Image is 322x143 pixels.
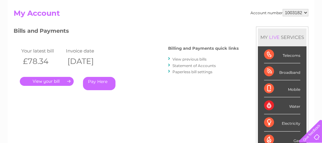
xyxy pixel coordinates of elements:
[172,69,212,74] a: Paperless bill settings
[302,26,316,31] a: Log out
[246,26,264,31] a: Telecoms
[268,34,281,40] div: LIVE
[172,57,207,61] a: View previous bills
[281,26,296,31] a: Contact
[172,63,216,68] a: Statement of Accounts
[268,26,277,31] a: Blog
[258,28,307,46] div: MY SERVICES
[250,9,308,16] div: Account number
[14,9,308,21] h2: My Account
[20,77,74,86] a: .
[20,47,64,55] td: Your latest bill
[20,55,64,68] th: £78.34
[213,26,225,31] a: Water
[64,55,109,68] th: [DATE]
[15,3,308,30] div: Clear Business is a trading name of Verastar Limited (registered in [GEOGRAPHIC_DATA] No. 3667643...
[83,77,115,90] a: Pay Here
[205,3,248,11] a: 0333 014 3131
[64,47,109,55] td: Invoice date
[264,46,300,63] div: Telecoms
[264,80,300,97] div: Mobile
[168,46,239,51] h4: Billing and Payments quick links
[228,26,242,31] a: Energy
[264,63,300,80] div: Broadband
[14,27,239,37] h3: Bills and Payments
[11,16,43,35] img: logo.png
[264,114,300,131] div: Electricity
[264,97,300,114] div: Water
